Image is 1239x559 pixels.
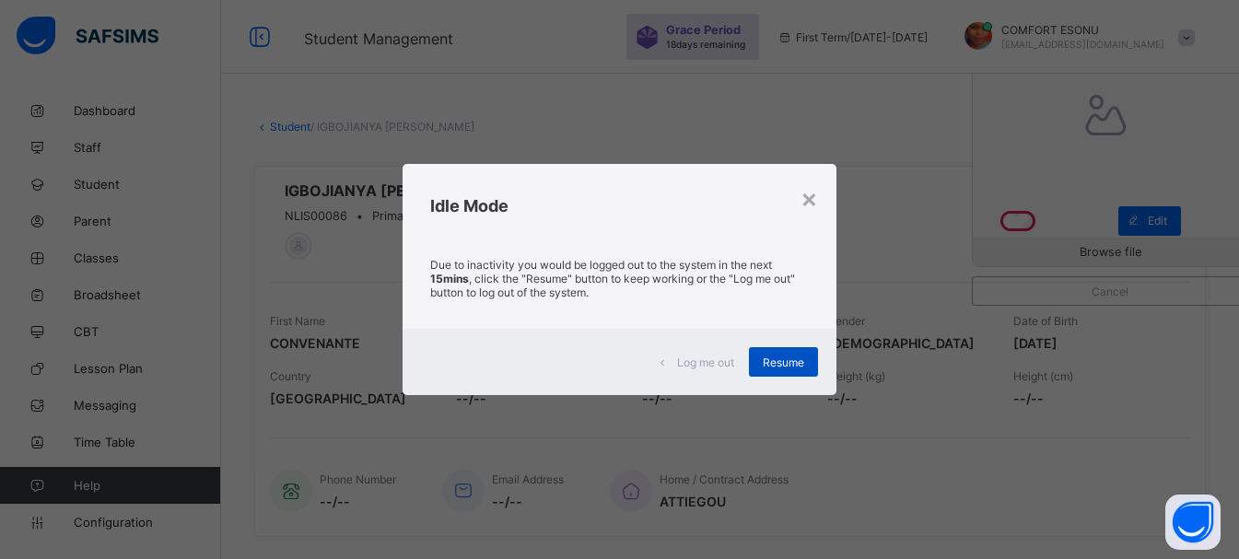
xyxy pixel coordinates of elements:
div: × [801,182,818,214]
button: Open asap [1165,495,1221,550]
h2: Idle Mode [430,196,809,215]
span: Resume [763,355,804,369]
p: Due to inactivity you would be logged out to the system in the next , click the "Resume" button t... [430,258,809,299]
strong: 15mins [430,272,469,285]
span: Log me out [677,355,734,369]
